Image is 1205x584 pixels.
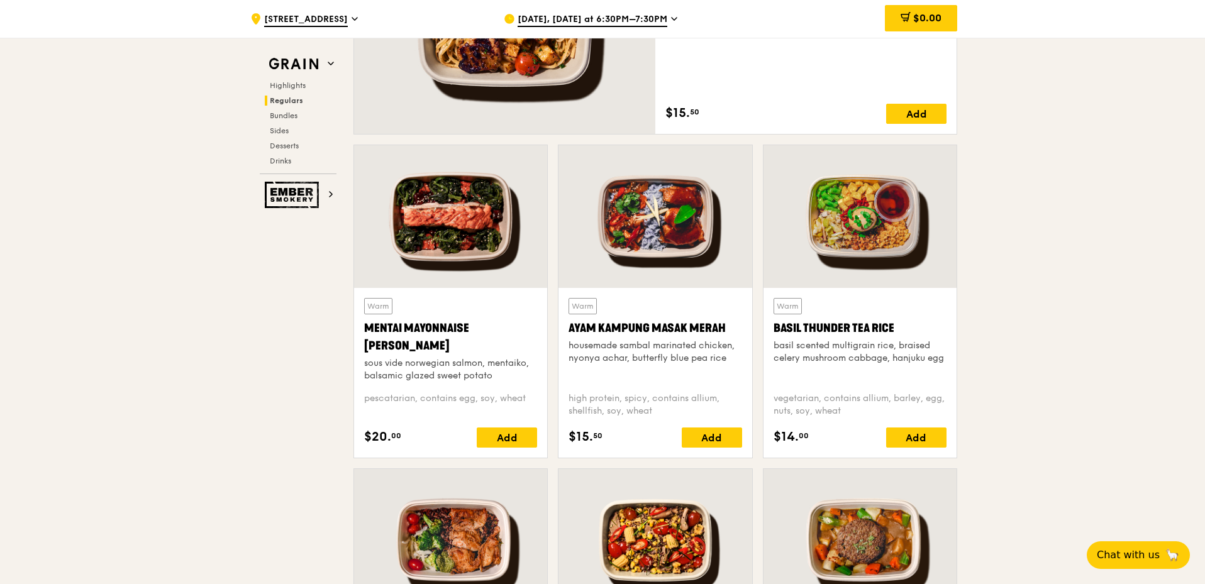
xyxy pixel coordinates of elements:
span: 50 [690,107,699,117]
span: 00 [391,431,401,441]
span: Chat with us [1097,548,1160,563]
span: Regulars [270,96,303,105]
span: Desserts [270,141,299,150]
span: 🦙 [1165,548,1180,563]
div: Add [477,427,537,448]
span: $0.00 [913,12,941,24]
span: $15. [665,104,690,123]
span: 50 [593,431,602,441]
div: Warm [569,298,597,314]
div: pescatarian, contains egg, soy, wheat [364,392,537,417]
span: $20. [364,427,391,446]
div: Add [682,427,742,448]
span: 00 [799,431,809,441]
span: $14. [774,427,799,446]
img: Grain web logo [265,53,323,75]
div: vegetarian, contains allium, barley, egg, nuts, soy, wheat [774,392,947,417]
div: Add [886,427,947,448]
div: Mentai Mayonnaise [PERSON_NAME] [364,319,537,355]
div: Warm [364,298,392,314]
img: Ember Smokery web logo [265,182,323,208]
div: Basil Thunder Tea Rice [774,319,947,337]
span: Highlights [270,81,306,90]
div: basil scented multigrain rice, braised celery mushroom cabbage, hanjuku egg [774,339,947,365]
div: housemade sambal marinated chicken, nyonya achar, butterfly blue pea rice [569,339,741,365]
span: [STREET_ADDRESS] [264,13,348,27]
div: Add [886,104,947,124]
button: Chat with us🦙 [1087,541,1190,569]
div: Ayam Kampung Masak Merah [569,319,741,337]
div: high protein, spicy, contains allium, shellfish, soy, wheat [569,392,741,417]
span: Drinks [270,157,291,165]
div: sous vide norwegian salmon, mentaiko, balsamic glazed sweet potato [364,357,537,382]
span: Bundles [270,111,297,120]
span: Sides [270,126,289,135]
div: Warm [774,298,802,314]
span: [DATE], [DATE] at 6:30PM–7:30PM [518,13,667,27]
span: $15. [569,427,593,446]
